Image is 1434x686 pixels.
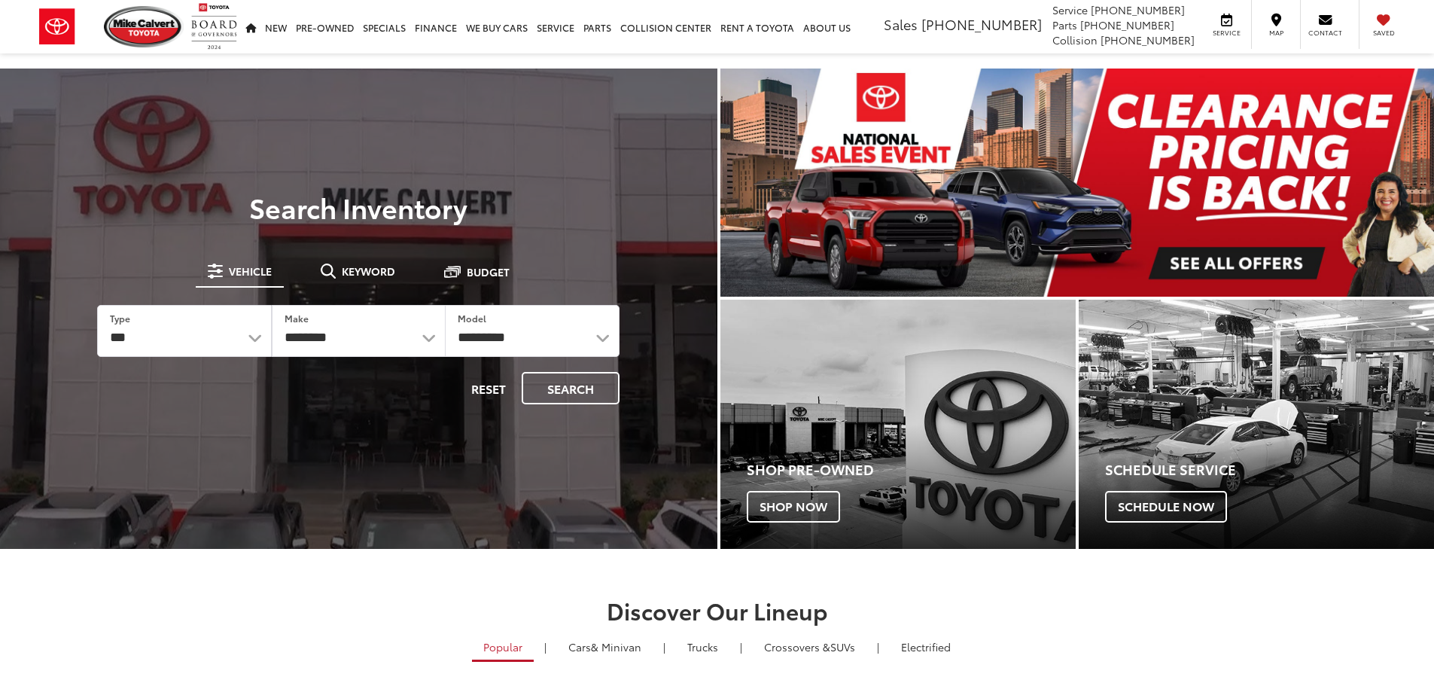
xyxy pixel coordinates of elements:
li: | [540,639,550,654]
a: Popular [472,634,534,662]
h4: Schedule Service [1105,462,1434,477]
label: Type [110,312,130,325]
label: Model [458,312,486,325]
label: Make [285,312,309,325]
span: [PHONE_NUMBER] [921,14,1042,34]
span: Service [1052,2,1088,17]
div: Toyota [1079,300,1434,549]
span: Budget [467,267,510,277]
a: Schedule Service Schedule Now [1079,300,1434,549]
span: Schedule Now [1105,491,1227,523]
a: Trucks [676,634,729,660]
span: Keyword [342,266,395,276]
button: Reset [458,372,519,404]
span: Map [1259,28,1292,38]
h3: Search Inventory [63,192,654,222]
span: [PHONE_NUMBER] [1091,2,1185,17]
a: SUVs [753,634,866,660]
span: Crossovers & [764,639,830,654]
span: Saved [1367,28,1400,38]
h4: Shop Pre-Owned [747,462,1076,477]
img: Mike Calvert Toyota [104,6,184,47]
h2: Discover Our Lineup [187,598,1248,623]
span: Shop Now [747,491,840,523]
button: Search [522,372,620,404]
span: [PHONE_NUMBER] [1101,32,1195,47]
span: Service [1210,28,1244,38]
div: Toyota [720,300,1076,549]
span: [PHONE_NUMBER] [1080,17,1174,32]
span: & Minivan [591,639,641,654]
span: Vehicle [229,266,272,276]
li: | [736,639,746,654]
a: Shop Pre-Owned Shop Now [720,300,1076,549]
a: Cars [557,634,653,660]
span: Collision [1052,32,1098,47]
li: | [659,639,669,654]
li: | [873,639,883,654]
span: Sales [884,14,918,34]
span: Parts [1052,17,1077,32]
span: Contact [1308,28,1342,38]
a: Electrified [890,634,962,660]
